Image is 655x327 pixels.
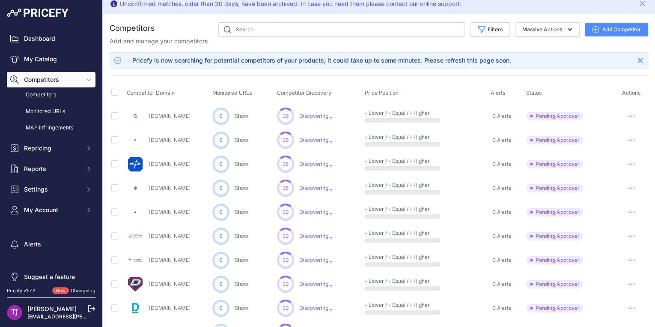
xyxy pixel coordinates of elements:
[219,160,223,168] span: 0
[283,185,289,192] span: 35
[235,209,248,215] a: Show
[492,113,511,120] span: 0 Alerts
[283,305,289,312] span: 33
[219,232,223,240] span: 0
[149,257,191,263] a: [DOMAIN_NAME]
[149,281,191,287] a: [DOMAIN_NAME]
[149,113,191,119] a: [DOMAIN_NAME]
[235,137,248,143] a: Show
[219,136,223,144] span: 0
[149,305,191,311] a: [DOMAIN_NAME]
[235,281,248,287] a: Show
[235,305,248,311] a: Show
[490,90,505,96] span: Alerts
[7,31,95,46] a: Dashboard
[526,280,583,288] span: Pending Approval
[492,281,511,288] span: 0 Alerts
[365,254,420,261] p: - Lower / - Equal / - Higher
[149,209,191,215] a: [DOMAIN_NAME]
[24,144,80,153] span: Repricing
[299,257,332,263] span: Discovering...
[283,257,289,264] span: 33
[299,113,332,119] span: Discovering...
[219,184,223,192] span: 0
[365,278,420,285] p: - Lower / - Equal / - Higher
[283,161,289,168] span: 35
[219,112,223,120] span: 0
[7,269,95,285] a: Suggest a feature
[365,230,420,237] p: - Lower / - Equal / - Higher
[235,113,248,119] a: Show
[492,233,511,240] span: 0 Alerts
[526,232,583,240] span: Pending Approval
[7,237,95,252] a: Alerts
[283,137,289,144] span: 36
[52,287,69,294] span: New
[492,185,511,192] span: 0 Alerts
[7,87,95,102] a: Competitors
[526,184,583,192] span: Pending Approval
[219,256,223,264] span: 0
[299,305,332,311] span: Discovering...
[492,257,511,264] span: 0 Alerts
[24,75,80,84] span: Competitors
[526,304,583,312] span: Pending Approval
[7,202,95,218] button: My Account
[24,165,80,173] span: Reports
[219,304,223,312] span: 0
[219,280,223,288] span: 0
[492,161,511,168] span: 0 Alerts
[24,185,80,194] span: Settings
[235,185,248,191] a: Show
[492,137,511,144] span: 0 Alerts
[7,161,95,177] button: Reports
[492,305,511,312] span: 0 Alerts
[526,90,542,96] span: Status
[633,54,647,67] button: Close
[218,22,465,37] input: Search
[71,288,95,294] a: Changelog
[492,209,511,216] span: 0 Alerts
[526,112,583,120] span: Pending Approval
[235,257,248,263] a: Show
[7,141,95,156] button: Repricing
[622,90,641,96] span: Actions
[283,281,289,288] span: 33
[299,209,332,215] span: Discovering...
[299,137,332,143] span: Discovering...
[299,233,332,239] span: Discovering...
[235,161,248,167] a: Show
[299,185,332,191] span: Discovering...
[365,90,399,96] span: Price Position
[283,113,289,120] span: 36
[7,182,95,197] button: Settings
[365,182,420,189] p: - Lower / - Equal / - Higher
[7,120,95,135] a: MAP infringements
[235,233,248,239] a: Show
[27,313,159,320] a: [EMAIL_ADDRESS][PERSON_NAME][DOMAIN_NAME]
[526,256,583,264] span: Pending Approval
[365,206,420,213] p: - Lower / - Equal / - Higher
[299,161,332,167] span: Discovering...
[132,56,511,65] div: Pricefy is now searching for potential competitors of your products; it could take up to some min...
[365,302,420,309] p: - Lower / - Equal / - Higher
[299,281,332,287] span: Discovering...
[515,22,580,37] button: Massive Actions
[149,137,191,143] a: [DOMAIN_NAME]
[27,305,77,312] a: [PERSON_NAME]
[219,208,223,216] span: 0
[149,161,191,167] a: [DOMAIN_NAME]
[365,110,420,117] p: - Lower / - Equal / - Higher
[24,206,80,214] span: My Account
[149,185,191,191] a: [DOMAIN_NAME]
[110,37,208,45] p: Add and manage your competitors
[277,90,331,96] span: Competitor Discovery
[127,90,175,96] span: Competitor Domain
[365,134,420,141] p: - Lower / - Equal / - Higher
[7,51,95,67] a: My Catalog
[110,22,155,34] h2: Competitors
[7,31,95,285] nav: Sidebar
[585,23,648,36] button: Add Competitor
[470,22,510,37] button: Filters
[7,9,68,17] img: Pricefy Logo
